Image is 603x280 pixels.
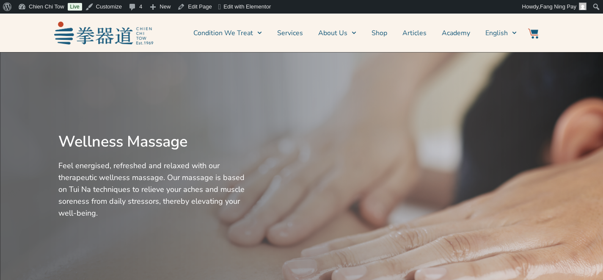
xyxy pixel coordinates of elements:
[528,28,538,39] img: Website Icon-03
[372,22,387,44] a: Shop
[157,22,517,44] nav: Menu
[277,22,303,44] a: Services
[223,3,271,10] span: Edit with Elementor
[442,22,470,44] a: Academy
[68,3,82,11] a: Live
[485,22,517,44] a: English
[485,28,508,38] span: English
[193,22,262,44] a: Condition We Treat
[540,3,576,10] span: Fang Ning Pay
[58,160,253,219] p: Feel energised, refreshed and relaxed with our therapeutic wellness massage. Our massage is based...
[402,22,427,44] a: Articles
[318,22,356,44] a: About Us
[58,133,253,151] h2: Wellness Massage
